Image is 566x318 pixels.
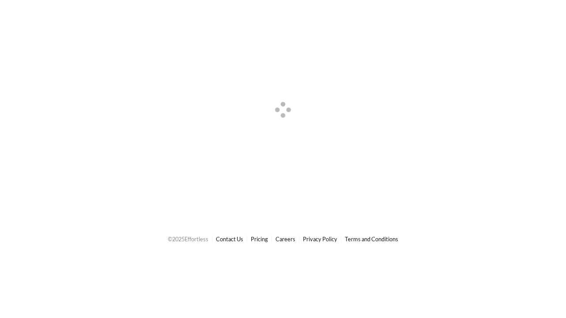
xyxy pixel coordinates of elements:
a: Terms and Conditions [345,236,398,243]
a: Privacy Policy [303,236,337,243]
a: Careers [275,236,295,243]
a: Pricing [251,236,268,243]
a: Contact Us [216,236,243,243]
span: © 2025 Effortless [168,236,208,243]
